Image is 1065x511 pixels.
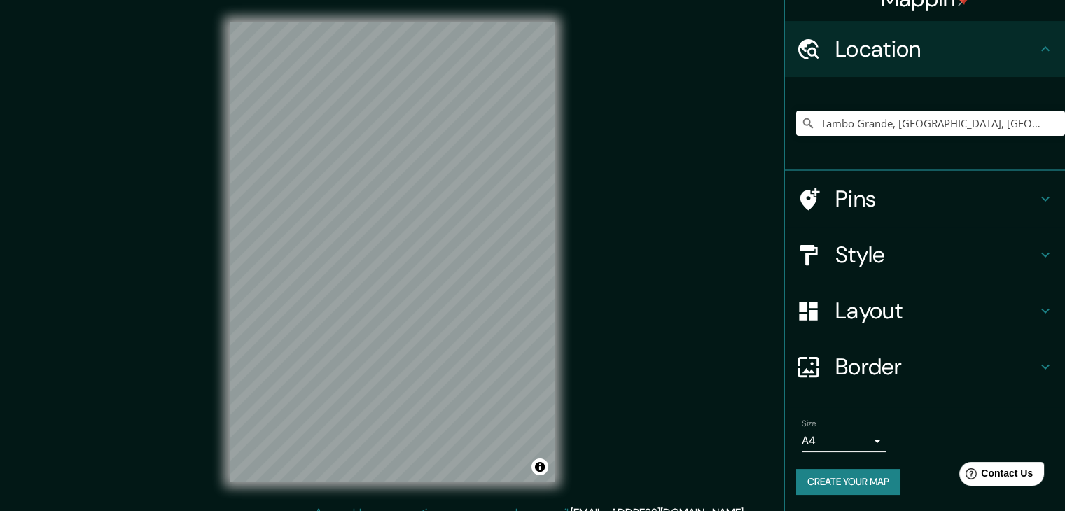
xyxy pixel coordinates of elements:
canvas: Map [230,22,555,482]
label: Size [802,418,816,430]
div: Style [785,227,1065,283]
h4: Style [835,241,1037,269]
h4: Border [835,353,1037,381]
button: Toggle attribution [531,458,548,475]
input: Pick your city or area [796,111,1065,136]
h4: Layout [835,297,1037,325]
button: Create your map [796,469,900,495]
div: A4 [802,430,886,452]
div: Location [785,21,1065,77]
iframe: Help widget launcher [940,456,1050,496]
div: Layout [785,283,1065,339]
div: Pins [785,171,1065,227]
div: Border [785,339,1065,395]
h4: Location [835,35,1037,63]
h4: Pins [835,185,1037,213]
